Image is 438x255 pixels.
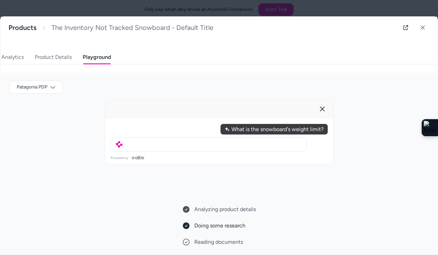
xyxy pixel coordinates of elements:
[9,23,36,32] a: Products
[9,23,213,32] nav: breadcrumb
[35,50,72,64] button: Product Details
[83,50,111,64] button: Playground
[194,238,243,246] span: Reading documents
[51,23,213,32] span: The Inventory Not Tracked Snowboard - Default Title
[194,205,256,213] span: Analyzing product details
[10,81,63,94] button: Patagonia PDP
[194,222,245,230] span: Doing some research
[1,50,24,64] button: Analytics
[17,84,47,91] span: Patagonia PDP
